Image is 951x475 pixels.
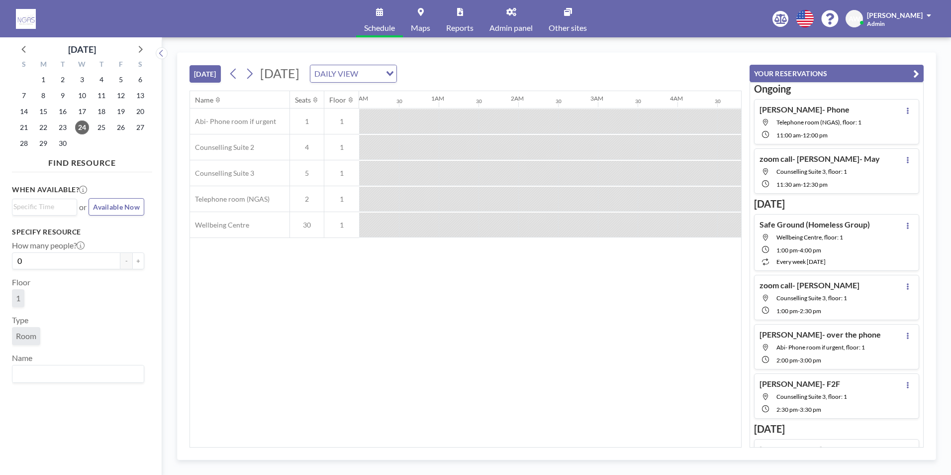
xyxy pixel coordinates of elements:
[114,105,128,119] span: Friday, September 19, 2025
[324,169,359,178] span: 1
[190,195,270,204] span: Telephone room (NGAS)
[56,89,70,103] span: Tuesday, September 9, 2025
[133,73,147,87] span: Saturday, September 6, 2025
[114,73,128,87] span: Friday, September 5, 2025
[290,195,324,204] span: 2
[324,117,359,126] span: 1
[13,201,71,212] input: Search for option
[776,168,847,175] span: Counselling Suite 3, floor: 1
[556,98,562,105] div: 30
[329,96,346,105] div: Floor
[17,89,31,103] span: Sunday, September 7, 2025
[16,9,36,29] img: organization-logo
[13,367,138,380] input: Search for option
[290,117,324,126] span: 1
[95,120,108,134] span: Thursday, September 25, 2025
[670,95,683,102] div: 4AM
[295,96,311,105] div: Seats
[798,307,800,315] span: -
[760,445,837,455] h4: [PERSON_NAME]- f2f
[396,98,402,105] div: 30
[95,105,108,119] span: Thursday, September 18, 2025
[75,105,89,119] span: Wednesday, September 17, 2025
[132,252,144,269] button: +
[803,131,828,139] span: 12:00 PM
[36,136,50,150] span: Monday, September 29, 2025
[800,307,821,315] span: 2:30 PM
[16,293,20,303] span: 1
[798,246,800,254] span: -
[36,73,50,87] span: Monday, September 1, 2025
[92,59,111,72] div: T
[715,98,721,105] div: 30
[12,277,30,287] label: Floor
[800,356,821,364] span: 3:00 PM
[754,198,919,210] h3: [DATE]
[56,136,70,150] span: Tuesday, September 30, 2025
[75,120,89,134] span: Wednesday, September 24, 2025
[12,315,28,325] label: Type
[12,228,144,237] h3: Specify resource
[801,181,803,188] span: -
[798,356,800,364] span: -
[760,330,881,340] h4: [PERSON_NAME]- over the phone
[800,246,821,254] span: 4:00 PM
[56,73,70,87] span: Tuesday, September 2, 2025
[411,24,430,32] span: Maps
[75,73,89,87] span: Wednesday, September 3, 2025
[36,120,50,134] span: Monday, September 22, 2025
[290,143,324,152] span: 4
[776,181,801,188] span: 11:30 AM
[16,331,36,341] span: Room
[133,120,147,134] span: Saturday, September 27, 2025
[511,95,524,102] div: 2AM
[549,24,587,32] span: Other sites
[130,59,150,72] div: S
[324,221,359,230] span: 1
[800,406,821,413] span: 3:30 PM
[12,365,144,382] div: Search for option
[95,73,108,87] span: Thursday, September 4, 2025
[324,195,359,204] span: 1
[776,406,798,413] span: 2:30 PM
[867,11,923,19] span: [PERSON_NAME]
[95,89,108,103] span: Thursday, September 11, 2025
[56,105,70,119] span: Tuesday, September 16, 2025
[190,221,249,230] span: Wellbeing Centre
[754,83,919,95] h3: Ongoing
[352,95,368,102] div: 12AM
[133,105,147,119] span: Saturday, September 20, 2025
[776,131,801,139] span: 11:00 AM
[133,89,147,103] span: Saturday, September 13, 2025
[79,202,87,212] span: or
[801,131,803,139] span: -
[590,95,603,102] div: 3AM
[12,240,85,250] label: How many people?
[36,89,50,103] span: Monday, September 8, 2025
[776,294,847,302] span: Counselling Suite 3, floor: 1
[190,65,221,83] button: [DATE]
[195,96,213,105] div: Name
[750,65,924,82] button: YOUR RESERVATIONS
[776,258,826,265] span: every week [DATE]
[803,181,828,188] span: 12:30 PM
[111,59,130,72] div: F
[290,221,324,230] span: 30
[324,143,359,152] span: 1
[776,356,798,364] span: 2:00 PM
[68,42,96,56] div: [DATE]
[776,344,865,351] span: Abi- Phone room if urgent, floor: 1
[17,105,31,119] span: Sunday, September 14, 2025
[760,220,870,230] h4: Safe Ground (Homeless Group)
[114,120,128,134] span: Friday, September 26, 2025
[114,89,128,103] span: Friday, September 12, 2025
[776,307,798,315] span: 1:00 PM
[361,67,380,80] input: Search for option
[798,406,800,413] span: -
[364,24,395,32] span: Schedule
[776,234,843,241] span: Wellbeing Centre, floor: 1
[776,119,861,126] span: Telephone room (NGAS), floor: 1
[867,20,885,27] span: Admin
[190,117,276,126] span: Abi- Phone room if urgent
[431,95,444,102] div: 1AM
